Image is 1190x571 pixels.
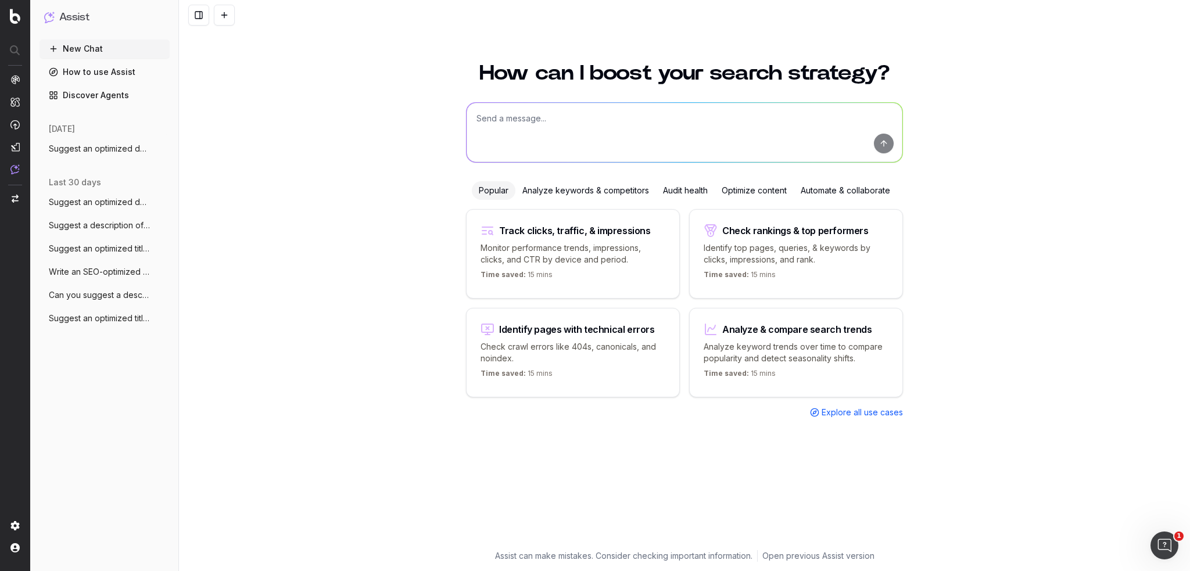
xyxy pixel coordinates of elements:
[59,9,89,26] h1: Assist
[1174,532,1184,541] span: 1
[40,309,170,328] button: Suggest an optimized title and descripti
[40,216,170,235] button: Suggest a description of less than 150 c
[515,181,656,200] div: Analyze keywords & competitors
[49,177,101,188] span: last 30 days
[822,407,903,418] span: Explore all use cases
[481,270,526,279] span: Time saved:
[49,243,151,254] span: Suggest an optimized title and descripti
[44,12,55,23] img: Assist
[40,139,170,158] button: Suggest an optimized description under 1
[810,407,903,418] a: Explore all use cases
[472,181,515,200] div: Popular
[49,313,151,324] span: Suggest an optimized title and descripti
[10,97,20,107] img: Intelligence
[794,181,897,200] div: Automate & collaborate
[49,266,151,278] span: Write an SEO-optimized article about att
[704,341,888,364] p: Analyze keyword trends over time to compare popularity and detect seasonality shifts.
[481,270,553,284] p: 15 mins
[715,181,794,200] div: Optimize content
[49,220,151,231] span: Suggest a description of less than 150 c
[722,226,869,235] div: Check rankings & top performers
[40,63,170,81] a: How to use Assist
[10,164,20,174] img: Assist
[40,193,170,211] button: Suggest an optimized description for thi
[1150,532,1178,559] iframe: Intercom live chat
[10,142,20,152] img: Studio
[704,270,776,284] p: 15 mins
[49,143,151,155] span: Suggest an optimized description under 1
[40,86,170,105] a: Discover Agents
[499,226,651,235] div: Track clicks, traffic, & impressions
[10,120,20,130] img: Activation
[466,63,903,84] h1: How can I boost your search strategy?
[495,550,752,562] p: Assist can make mistakes. Consider checking important information.
[704,242,888,265] p: Identify top pages, queries, & keywords by clicks, impressions, and rank.
[722,325,872,334] div: Analyze & compare search trends
[10,75,20,84] img: Analytics
[704,369,776,383] p: 15 mins
[40,286,170,304] button: Can you suggest a description under 150
[10,9,20,24] img: Botify logo
[10,521,20,530] img: Setting
[49,196,151,208] span: Suggest an optimized description for thi
[481,369,553,383] p: 15 mins
[656,181,715,200] div: Audit health
[40,39,170,58] button: New Chat
[481,341,665,364] p: Check crawl errors like 404s, canonicals, and noindex.
[44,9,165,26] button: Assist
[481,242,665,265] p: Monitor performance trends, impressions, clicks, and CTR by device and period.
[704,270,749,279] span: Time saved:
[40,239,170,258] button: Suggest an optimized title and descripti
[40,263,170,281] button: Write an SEO-optimized article about att
[499,325,655,334] div: Identify pages with technical errors
[49,123,75,135] span: [DATE]
[10,543,20,552] img: My account
[49,289,151,301] span: Can you suggest a description under 150
[481,369,526,378] span: Time saved:
[12,195,19,203] img: Switch project
[762,550,874,562] a: Open previous Assist version
[704,369,749,378] span: Time saved:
